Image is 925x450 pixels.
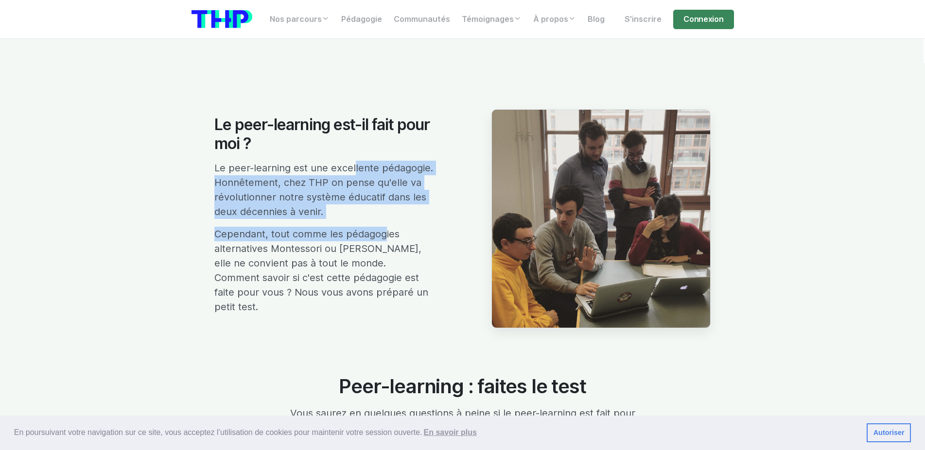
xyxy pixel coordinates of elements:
a: Communautés [388,10,456,29]
p: Le peer-learning est une excellente pédagogie. Honnêtement, chez THP on pense qu'elle va révoluti... [214,161,434,219]
span: En poursuivant votre navigation sur ce site, vous acceptez l’utilisation de cookies pour mainteni... [14,425,859,440]
a: Témoignages [456,10,527,29]
p: Vous saurez en quelques questions à peine si le peer-learning est fait pour vous :) [284,406,642,435]
a: Blog [582,10,611,29]
p: Cependant, tout comme les pédagogies alternatives Montessori ou [PERSON_NAME], elle ne convient p... [214,227,434,314]
img: logo [192,10,252,28]
img: étudiants en reconversion vers le développement web [491,109,711,328]
a: Pédagogie [335,10,388,29]
a: S'inscrire [619,10,667,29]
a: learn more about cookies [422,425,478,440]
a: dismiss cookie message [867,423,911,443]
a: À propos [527,10,582,29]
a: Nos parcours [264,10,335,29]
a: Connexion [673,10,733,29]
h2: Le peer-learning est-il fait pour moi ? [214,116,434,153]
h3: Peer-learning : faites le test [284,375,642,398]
